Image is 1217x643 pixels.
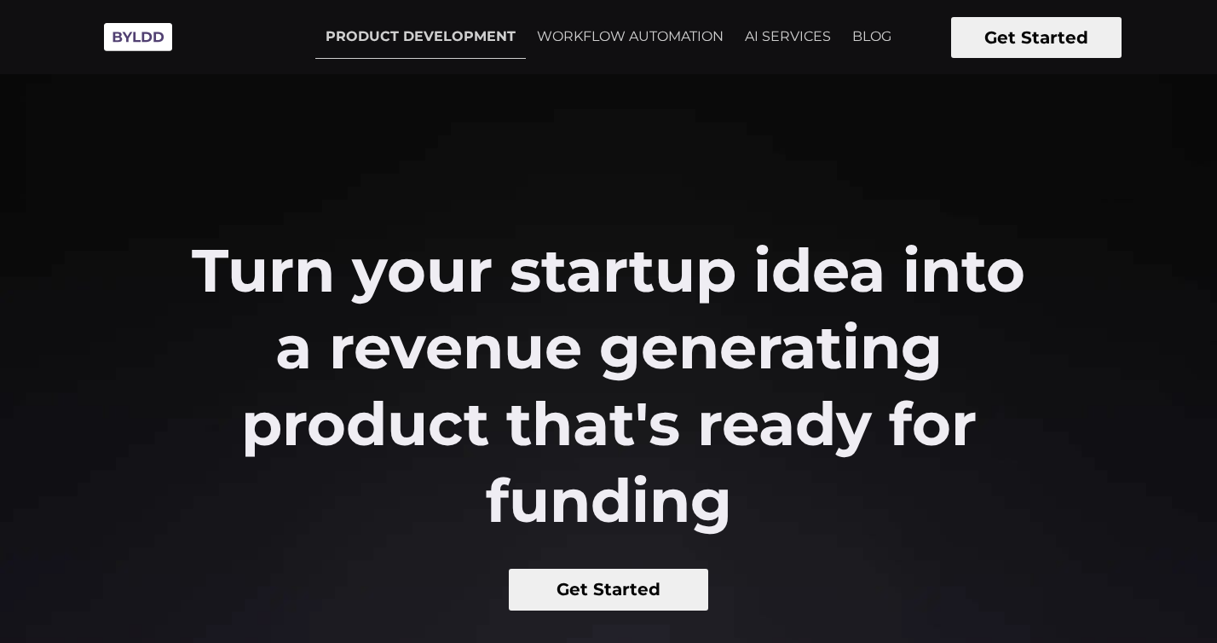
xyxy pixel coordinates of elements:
img: Byldd - Product Development Company [95,14,181,61]
h2: Turn your startup idea into a revenue generating product that's ready for funding [182,232,1035,539]
a: AI SERVICES [735,15,841,58]
button: Get Started [951,17,1122,58]
a: WORKFLOW AUTOMATION [527,15,734,58]
button: Get Started [509,569,709,611]
a: PRODUCT DEVELOPMENT [315,15,526,59]
a: BLOG [842,15,902,58]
